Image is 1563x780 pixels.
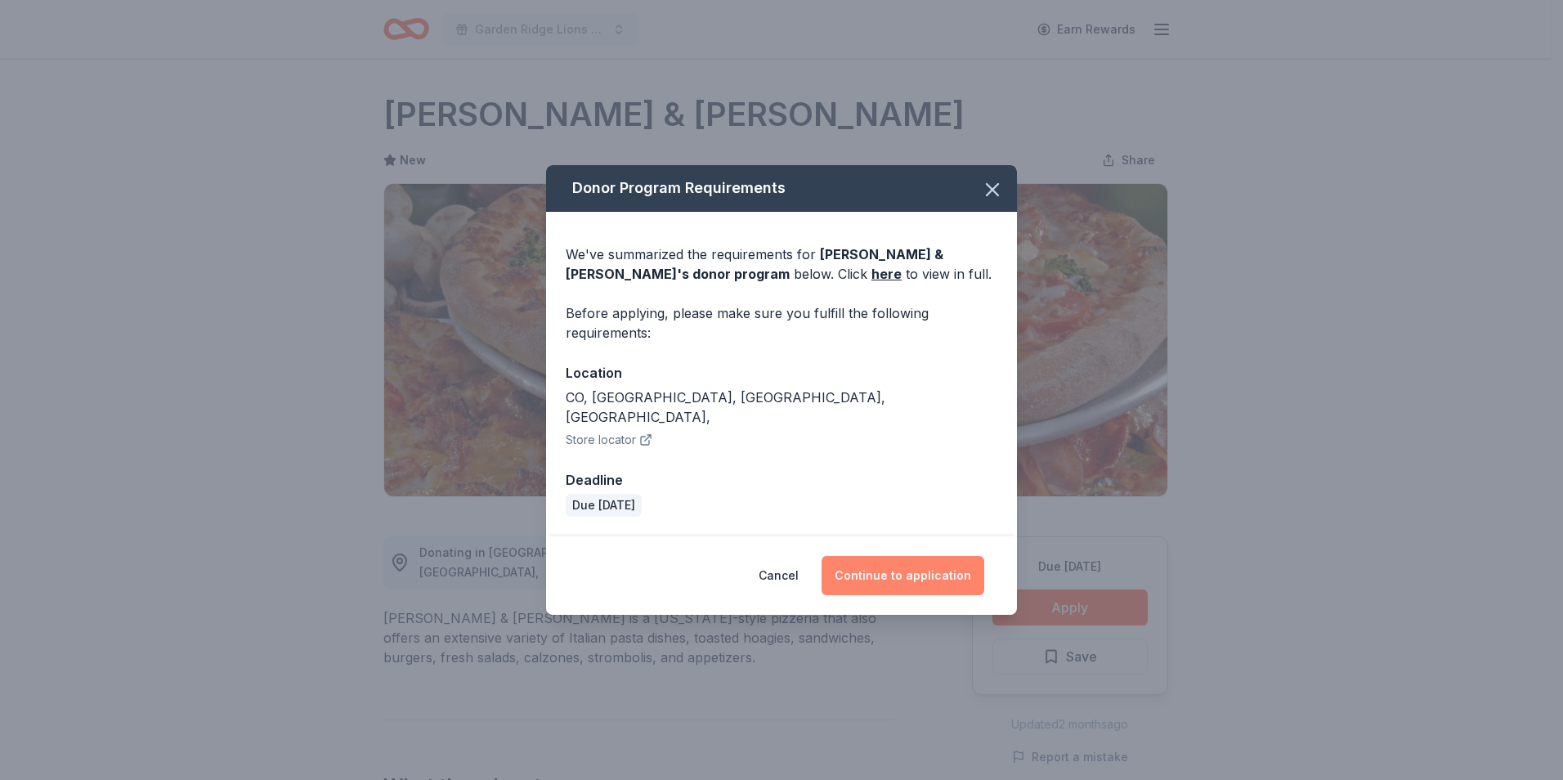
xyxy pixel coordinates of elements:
div: CO, [GEOGRAPHIC_DATA], [GEOGRAPHIC_DATA], [GEOGRAPHIC_DATA], [566,388,997,427]
a: here [871,264,902,284]
div: Due [DATE] [566,494,642,517]
div: Donor Program Requirements [546,165,1017,212]
button: Store locator [566,430,652,450]
button: Cancel [759,556,799,595]
button: Continue to application [822,556,984,595]
div: Deadline [566,469,997,491]
div: We've summarized the requirements for below. Click to view in full. [566,244,997,284]
div: Location [566,362,997,383]
div: Before applying, please make sure you fulfill the following requirements: [566,303,997,343]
